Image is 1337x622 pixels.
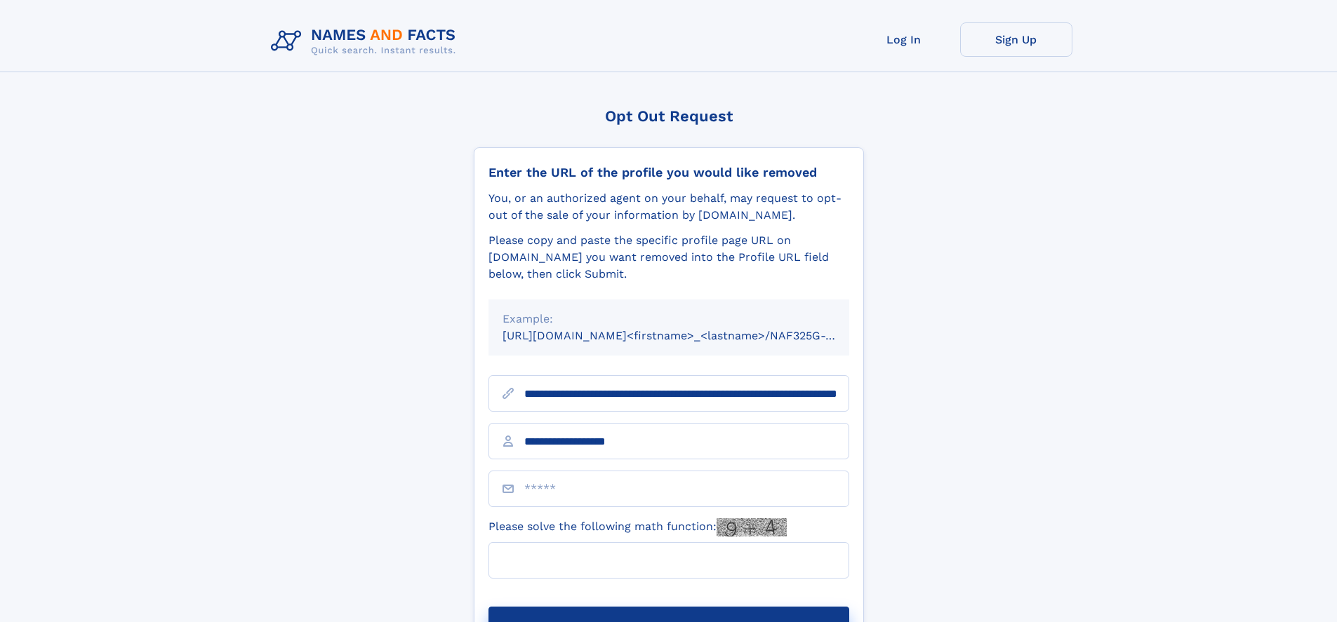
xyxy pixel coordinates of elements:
[488,190,849,224] div: You, or an authorized agent on your behalf, may request to opt-out of the sale of your informatio...
[488,232,849,283] div: Please copy and paste the specific profile page URL on [DOMAIN_NAME] you want removed into the Pr...
[474,107,864,125] div: Opt Out Request
[488,165,849,180] div: Enter the URL of the profile you would like removed
[848,22,960,57] a: Log In
[503,311,835,327] div: Example:
[488,518,787,536] label: Please solve the following math function:
[265,22,467,60] img: Logo Names and Facts
[960,22,1072,57] a: Sign Up
[503,329,876,342] small: [URL][DOMAIN_NAME]<firstname>_<lastname>/NAF325G-xxxxxxxx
